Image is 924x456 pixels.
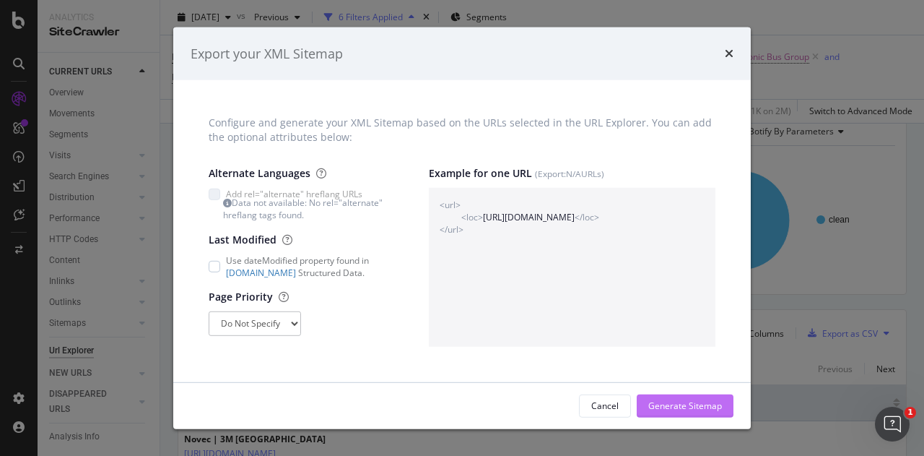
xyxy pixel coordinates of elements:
div: times [725,44,733,63]
span: <url> [440,199,705,211]
span: <loc> [461,211,483,223]
span: 1 [905,407,916,418]
label: Example for one URL [429,166,715,181]
span: Add rel="alternate" hreflang URLs [226,188,362,200]
label: Alternate Languages [209,166,326,181]
div: modal [173,27,751,429]
div: Export your XML Sitemap [191,44,343,63]
div: Configure and generate your XML Sitemap based on the URLs selected in the URL Explorer. You can a... [209,116,715,145]
div: Data not available: No rel="alternate" hreflang tags found. [223,197,400,221]
small: (Export: N/A URLs) [535,168,604,179]
label: Last Modified [209,232,292,246]
span: </url> [440,223,705,236]
label: Page Priority [209,290,289,304]
div: Generate Sitemap [648,400,722,412]
button: Cancel [579,395,631,418]
span: Use dateModified property found in Structured Data. [226,254,400,278]
a: [DOMAIN_NAME] [226,267,296,279]
span: [URL][DOMAIN_NAME] [483,211,575,223]
div: Cancel [591,400,619,412]
span: </loc> [575,211,599,223]
iframe: Intercom live chat [875,407,910,442]
button: Generate Sitemap [637,395,733,418]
